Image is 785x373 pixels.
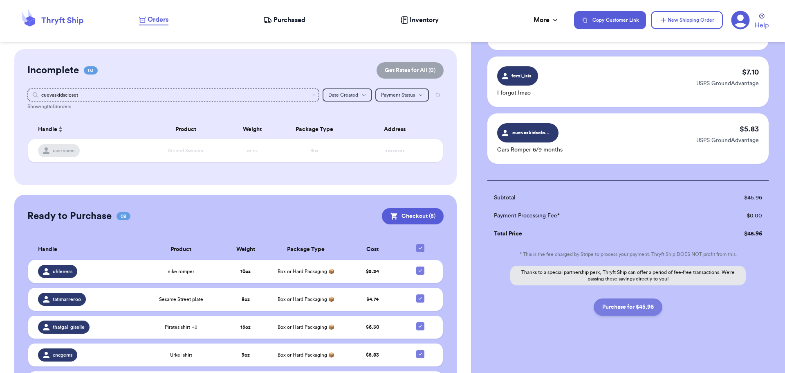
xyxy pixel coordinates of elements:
[382,208,444,224] button: Checkout (8)
[240,325,251,330] strong: 15 oz
[377,62,444,79] button: Get Rates for All (0)
[242,353,250,357] strong: 9 oz
[487,225,689,243] td: Total Price
[139,15,168,25] a: Orders
[53,352,72,358] span: cncgems
[366,297,379,302] span: $ 4.74
[274,15,305,25] span: Purchased
[487,207,689,225] td: Payment Processing Fee*
[342,239,403,260] th: Cost
[574,11,646,29] button: Copy Customer Link
[117,212,130,220] span: 08
[323,88,372,102] button: Date Created
[221,239,269,260] th: Weight
[401,15,439,25] a: Inventory
[27,210,112,223] h2: Ready to Purchase
[247,148,258,153] span: xx oz
[170,352,192,358] span: Urkel shirt
[278,269,334,274] span: Box or Hard Packaging 📦
[497,89,538,97] p: I forgot lmao
[278,325,334,330] span: Box or Hard Packaging 📦
[278,297,334,302] span: Box or Hard Packaging 📦
[385,148,405,153] span: xxxxxxxx
[381,93,415,97] span: Payment Status
[689,189,769,207] td: $ 45.96
[240,269,251,274] strong: 10 oz
[27,64,79,77] h2: Incomplete
[84,66,98,75] span: 03
[278,353,334,357] span: Box or Hard Packaging 📦
[755,14,769,30] a: Help
[366,325,379,330] span: $ 6.30
[651,11,723,29] button: New Shipping Order
[696,136,759,145] p: USPS GroundAdvantage
[352,120,443,139] th: Address
[270,239,342,260] th: Package Type
[487,251,769,258] p: * This is the fee charged by Stripe to process your payment. Thryft Ship DOES NOT profit from this.
[696,79,759,88] p: USPS GroundAdvantage
[159,296,203,303] span: Sesame Street plate
[242,297,250,302] strong: 8 oz
[510,266,746,285] p: Thanks to a special partnership perk, Thryft Ship can offer a period of fee-free transactions. We...
[740,123,759,135] p: $ 5.83
[310,148,318,153] span: Box
[512,129,551,136] span: cuevaskidscloset
[57,124,64,134] button: Sort ascending
[277,120,352,139] th: Package Type
[144,120,227,139] th: Product
[168,148,204,153] span: Striped Sweater
[148,15,168,25] span: Orders
[742,66,759,78] p: $ 7.10
[328,93,358,97] span: Date Created
[53,324,85,330] span: thatgal_giselle
[53,147,75,154] span: username
[38,125,57,134] span: Handle
[53,268,72,275] span: uhleners
[27,88,320,102] input: Search
[487,189,689,207] td: Subtotal
[375,88,429,102] button: Payment Status
[27,103,444,110] div: Showing 0 of 3 orders
[192,325,197,330] span: + 2
[366,353,379,357] span: $ 5.83
[366,269,379,274] span: $ 5.34
[168,268,194,275] span: nike romper
[497,146,563,154] p: Cars Romper 6/9 months
[689,207,769,225] td: $ 0.00
[141,239,221,260] th: Product
[311,93,316,97] button: Clear search
[689,225,769,243] td: $ 45.96
[755,20,769,30] span: Help
[594,298,662,316] button: Purchase for $45.96
[38,245,57,254] span: Handle
[510,72,533,79] span: femi_isis
[165,324,197,330] span: Pirates shirt
[227,120,277,139] th: Weight
[53,296,81,303] span: tatimarreroo
[410,15,439,25] span: Inventory
[534,15,559,25] div: More
[432,88,444,102] button: Reset all filters
[263,15,305,25] a: Purchased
